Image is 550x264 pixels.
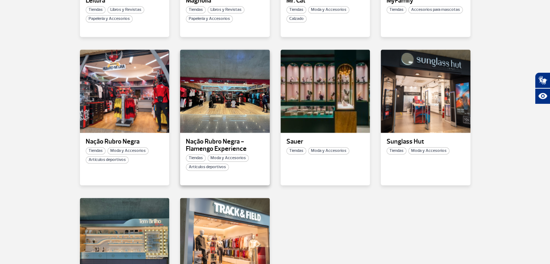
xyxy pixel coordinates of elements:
[535,72,550,88] button: Abrir tradutor de língua de sinais.
[186,163,229,171] span: Artículos deportivos
[107,147,149,154] span: Moda y Accesorios
[535,88,550,104] button: Abrir recursos assistivos.
[387,147,406,154] span: Tiendas
[208,6,244,13] span: Libros y Revistas
[86,147,106,154] span: Tiendas
[286,6,306,13] span: Tiendas
[186,154,206,162] span: Tiendas
[186,138,264,153] p: Nação Rubro Negra - Flamengo Experience
[208,154,249,162] span: Moda y Accesorios
[86,156,129,163] span: Artículos deportivos
[286,138,364,145] p: Sauer
[286,147,306,154] span: Tiendas
[387,138,465,145] p: Sunglass Hut
[408,147,449,154] span: Moda y Accesorios
[535,72,550,104] div: Plugin de acessibilidade da Hand Talk.
[408,6,463,13] span: Accesorios para mascotas
[86,138,164,145] p: Nação Rubro Negra
[86,15,133,22] span: Papelería y Accesorios
[308,6,349,13] span: Moda y Accesorios
[286,15,307,22] span: Calzado
[186,15,233,22] span: Papelería y Accesorios
[86,6,106,13] span: Tiendas
[186,6,206,13] span: Tiendas
[107,6,144,13] span: Libros y Revistas
[387,6,406,13] span: Tiendas
[308,147,349,154] span: Moda y Accesorios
